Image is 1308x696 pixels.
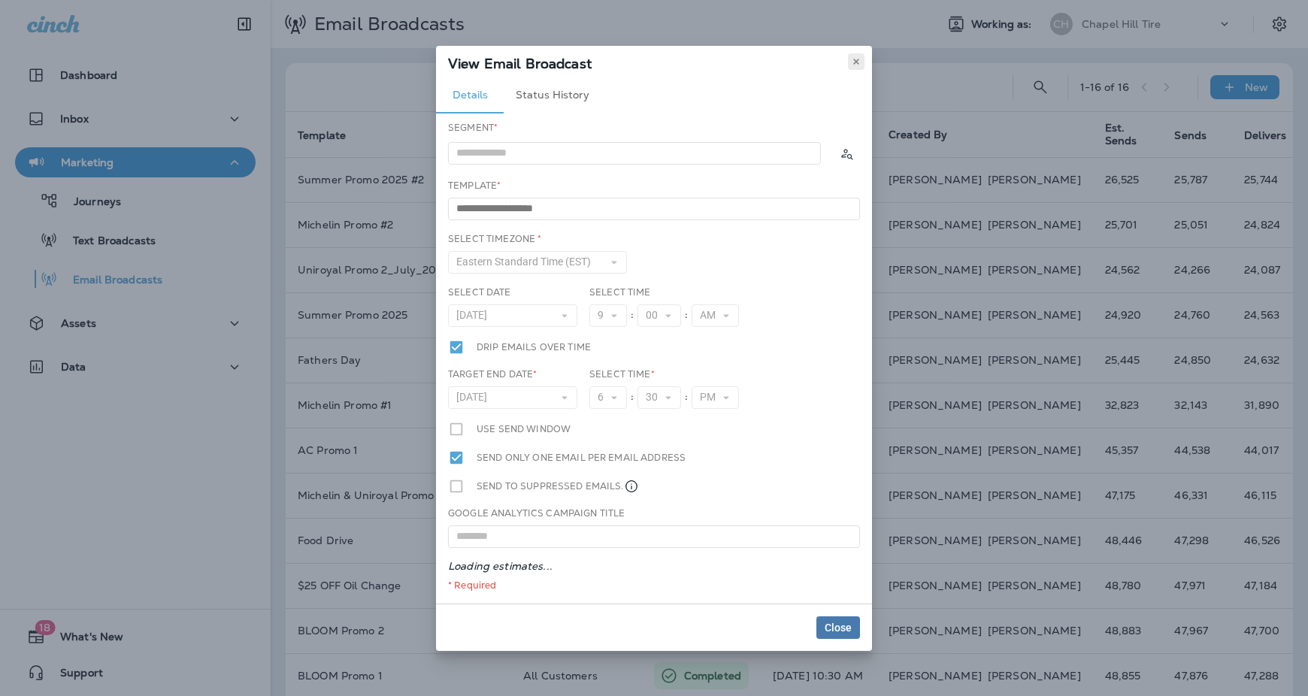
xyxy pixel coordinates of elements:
[448,122,498,134] label: Segment
[833,140,860,167] button: Calculate the estimated number of emails to be sent based on selected segment. (This could take a...
[598,309,610,322] span: 9
[448,559,553,573] em: Loading estimates...
[448,180,501,192] label: Template
[477,478,639,495] label: Send to suppressed emails.
[598,391,610,404] span: 6
[816,616,860,639] button: Close
[681,386,692,409] div: :
[448,368,537,380] label: Target End Date
[448,579,860,592] div: * Required
[448,233,541,245] label: Select Timezone
[436,46,872,77] div: View Email Broadcast
[637,386,681,409] button: 30
[700,391,722,404] span: PM
[456,309,493,322] span: [DATE]
[700,309,722,322] span: AM
[692,304,739,327] button: AM
[681,304,692,327] div: :
[646,391,664,404] span: 30
[589,304,627,327] button: 9
[477,421,571,437] label: Use send window
[627,304,637,327] div: :
[589,368,655,380] label: Select Time
[436,77,504,113] button: Details
[448,251,627,274] button: Eastern Standard Time (EST)
[456,256,597,268] span: Eastern Standard Time (EST)
[456,391,493,404] span: [DATE]
[637,304,681,327] button: 00
[448,304,577,327] button: [DATE]
[692,386,739,409] button: PM
[589,286,651,298] label: Select Time
[825,622,852,633] span: Close
[448,507,625,519] label: Google Analytics Campaign Title
[504,77,601,113] button: Status History
[448,286,511,298] label: Select Date
[448,386,577,409] button: [DATE]
[477,339,591,356] label: Drip emails over time
[646,309,664,322] span: 00
[477,449,686,466] label: Send only one email per email address
[627,386,637,409] div: :
[589,386,627,409] button: 6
